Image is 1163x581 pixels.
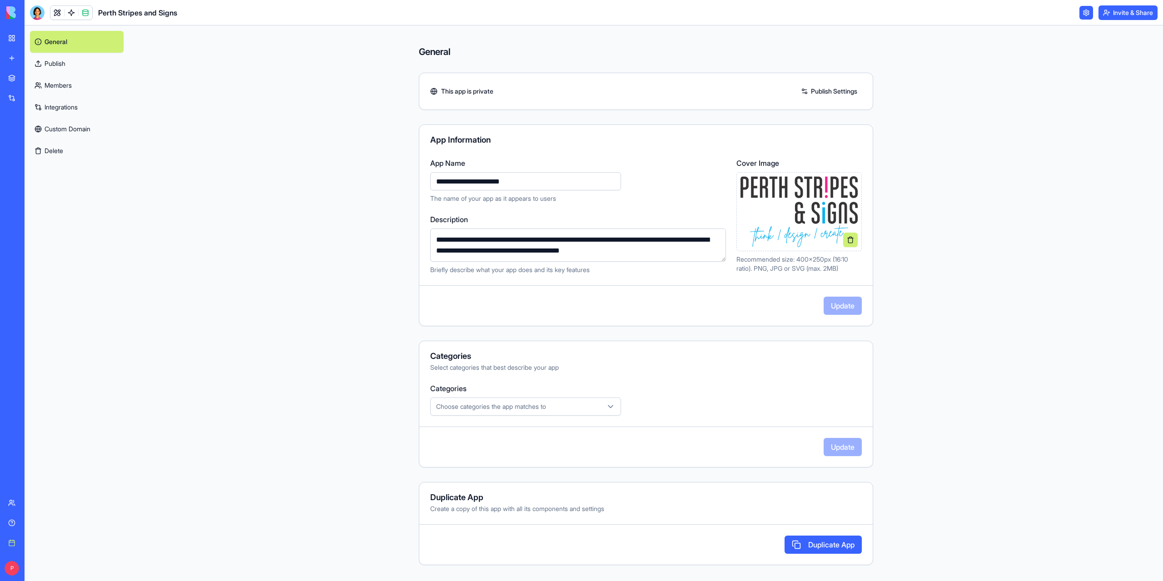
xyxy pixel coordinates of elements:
a: Custom Domain [30,118,124,140]
a: Publish [30,53,124,74]
span: P [5,561,19,576]
button: Duplicate App [785,536,862,554]
img: Preview [741,176,858,247]
label: App Name [430,158,726,169]
a: Publish Settings [796,84,862,99]
h1: Perth Stripes and Signs [98,7,177,18]
span: This app is private [441,87,493,96]
label: Cover Image [736,158,862,169]
p: Briefly describe what your app does and its key features [430,265,726,274]
div: Categories [430,352,862,360]
p: Recommended size: 400x250px (16:10 ratio). PNG, JPG or SVG (max. 2MB) [736,255,862,273]
img: logo [6,6,63,19]
div: Create a copy of this app with all its components and settings [430,504,862,513]
a: General [30,31,124,53]
span: Choose categories the app matches to [436,402,546,411]
div: Select categories that best describe your app [430,363,862,372]
button: Choose categories the app matches to [430,397,621,416]
div: App Information [430,136,862,144]
a: Members [30,74,124,96]
h4: General [419,45,873,58]
label: Categories [430,383,862,394]
button: Invite & Share [1098,5,1158,20]
p: The name of your app as it appears to users [430,194,726,203]
a: Integrations [30,96,124,118]
label: Description [430,214,726,225]
div: Duplicate App [430,493,862,502]
button: Delete [30,140,124,162]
